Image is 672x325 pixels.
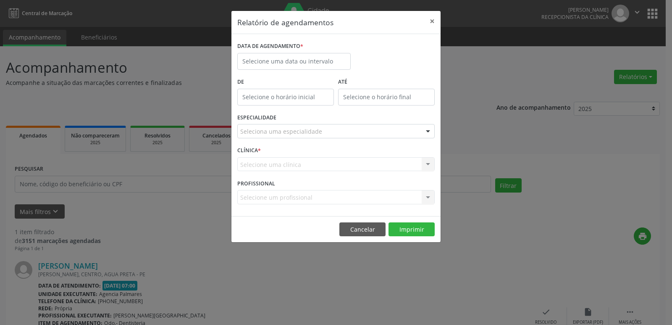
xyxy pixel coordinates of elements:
[424,11,441,32] button: Close
[237,111,276,124] label: ESPECIALIDADE
[237,40,303,53] label: DATA DE AGENDAMENTO
[339,222,386,237] button: Cancelar
[237,144,261,157] label: CLÍNICA
[237,53,351,70] input: Selecione uma data ou intervalo
[237,89,334,106] input: Selecione o horário inicial
[388,222,435,237] button: Imprimir
[338,76,435,89] label: ATÉ
[237,76,334,89] label: De
[237,177,275,190] label: PROFISSIONAL
[237,17,333,28] h5: Relatório de agendamentos
[240,127,322,136] span: Seleciona uma especialidade
[338,89,435,106] input: Selecione o horário final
